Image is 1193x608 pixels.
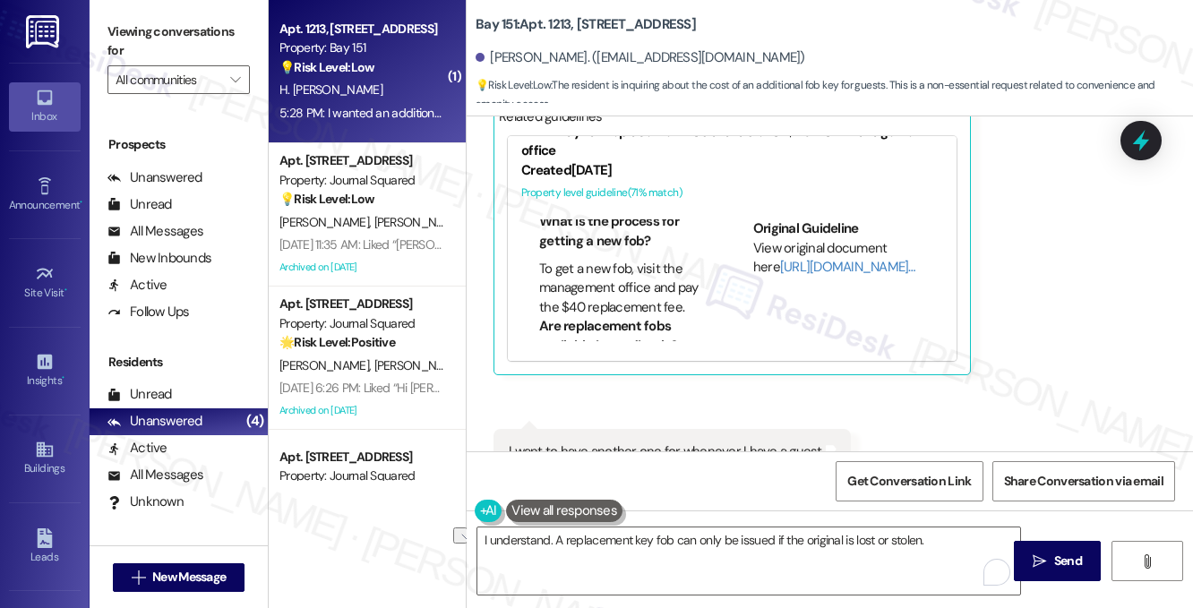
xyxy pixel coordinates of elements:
[509,442,822,461] div: I want to have another one for whenever I have a guest
[780,258,915,276] a: [URL][DOMAIN_NAME]…
[279,191,374,207] strong: 💡 Risk Level: Low
[1054,552,1082,570] span: Send
[107,249,211,268] div: New Inbounds
[1014,541,1101,581] button: Send
[279,39,445,57] div: Property: Bay 151
[242,407,268,435] div: (4)
[836,461,983,501] button: Get Conversation Link
[279,81,382,98] span: H. [PERSON_NAME]
[107,276,167,295] div: Active
[116,65,221,94] input: All communities
[9,434,81,483] a: Buildings
[62,372,64,384] span: •
[521,161,943,180] div: Created [DATE]
[80,196,82,209] span: •
[26,15,63,48] img: ResiDesk Logo
[374,357,464,373] span: [PERSON_NAME]
[113,563,245,592] button: New Message
[107,412,202,431] div: Unanswered
[476,78,551,92] strong: 💡 Risk Level: Low
[1033,554,1046,569] i: 
[539,317,711,355] li: Are replacement fobs available immediately?
[107,222,203,241] div: All Messages
[279,105,468,121] div: 5:28 PM: I wanted an additional one.
[107,385,172,404] div: Unread
[90,353,268,372] div: Residents
[279,59,374,75] strong: 💡 Risk Level: Low
[9,82,81,131] a: Inbox
[279,151,445,170] div: Apt. [STREET_ADDRESS]
[90,135,268,154] div: Prospects
[992,461,1175,501] button: Share Conversation via email
[152,568,226,587] span: New Message
[1004,472,1163,491] span: Share Conversation via email
[279,448,445,467] div: Apt. [STREET_ADDRESS]
[1140,554,1154,569] i: 
[64,284,67,296] span: •
[9,523,81,571] a: Leads
[476,76,1193,115] span: : The resident is inquiring about the cost of an additional fob key for guests. This is a non-ess...
[477,527,1020,595] textarea: To enrich screen reader interactions, please activate Accessibility in Grammarly extension settings
[279,357,374,373] span: [PERSON_NAME]
[278,256,447,278] div: Archived on [DATE]
[279,171,445,190] div: Property: Journal Squared
[753,239,943,278] div: View original document here
[9,259,81,307] a: Site Visit •
[279,334,395,350] strong: 🌟 Risk Level: Positive
[753,219,859,237] b: Original Guideline
[107,195,172,214] div: Unread
[539,260,711,317] li: To get a new fob, visit the management office and pay the $40 replacement fee.
[279,380,708,396] div: [DATE] 6:26 PM: Liked “Hi [PERSON_NAME] and [PERSON_NAME]! Starting [DATE]…”
[107,303,190,321] div: Follow Ups
[107,439,167,458] div: Active
[521,184,943,202] div: Property level guideline ( 71 % match)
[539,212,711,251] li: What is the process for getting a new fob?
[847,472,971,491] span: Get Conversation Link
[278,399,447,422] div: Archived on [DATE]
[107,466,203,484] div: All Messages
[279,20,445,39] div: Apt. 1213, [STREET_ADDRESS]
[476,15,696,34] b: Bay 151: Apt. 1213, [STREET_ADDRESS]
[230,73,240,87] i: 
[132,570,145,585] i: 
[476,48,805,67] div: [PERSON_NAME]. ([EMAIL_ADDRESS][DOMAIN_NAME])
[107,492,184,511] div: Unknown
[107,168,202,187] div: Unanswered
[279,214,374,230] span: [PERSON_NAME]
[374,214,469,230] span: [PERSON_NAME]
[279,314,445,333] div: Property: Journal Squared
[107,18,250,65] label: Viewing conversations for
[279,295,445,313] div: Apt. [STREET_ADDRESS]
[9,347,81,395] a: Insights •
[279,467,445,485] div: Property: Journal Squared
[90,543,268,561] div: Past + Future Residents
